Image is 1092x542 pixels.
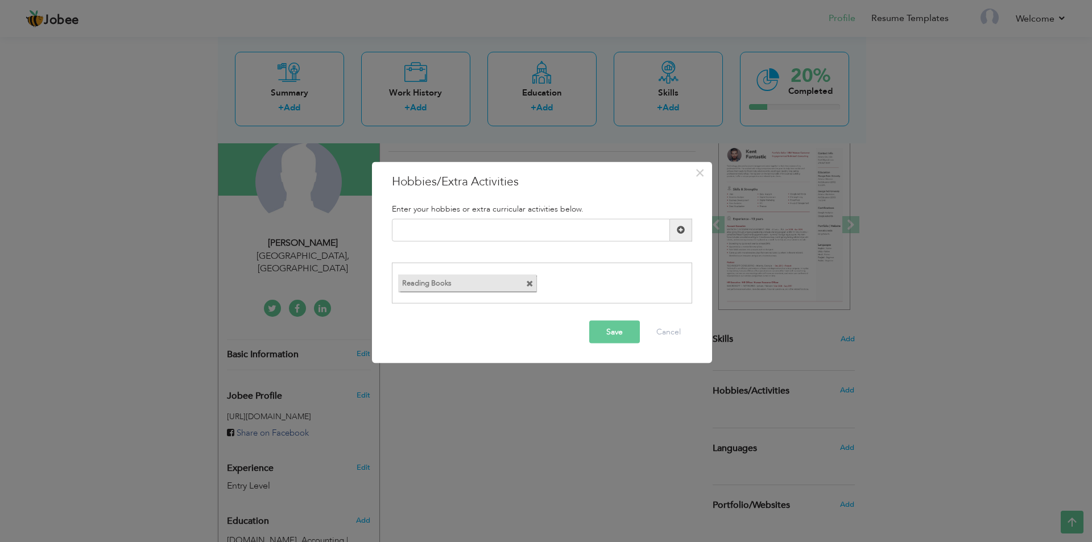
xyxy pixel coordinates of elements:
[695,162,705,183] span: ×
[398,275,516,289] label: Reading Books
[392,204,692,213] h5: Enter your hobbies or extra curricular activities below.
[392,173,692,190] h3: Hobbies/Extra Activities
[645,321,692,344] button: Cancel
[589,321,640,344] button: Save
[691,163,709,181] button: Close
